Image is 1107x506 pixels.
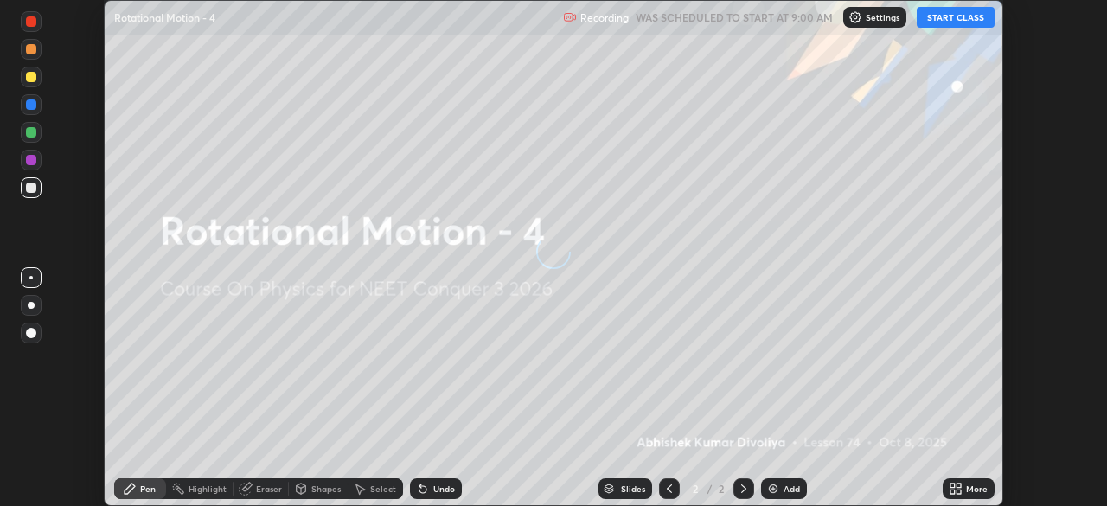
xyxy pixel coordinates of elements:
button: START CLASS [917,7,995,28]
div: Add [784,484,800,493]
p: Settings [866,13,899,22]
div: Shapes [311,484,341,493]
div: / [707,484,713,494]
div: 2 [716,481,726,496]
p: Rotational Motion - 4 [114,10,215,24]
img: class-settings-icons [848,10,862,24]
div: More [966,484,988,493]
img: recording.375f2c34.svg [563,10,577,24]
div: Undo [433,484,455,493]
p: Recording [580,11,629,24]
div: Pen [140,484,156,493]
h5: WAS SCHEDULED TO START AT 9:00 AM [636,10,833,25]
img: add-slide-button [766,482,780,496]
div: Eraser [256,484,282,493]
div: Select [370,484,396,493]
div: Slides [621,484,645,493]
div: Highlight [189,484,227,493]
div: 2 [687,484,704,494]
